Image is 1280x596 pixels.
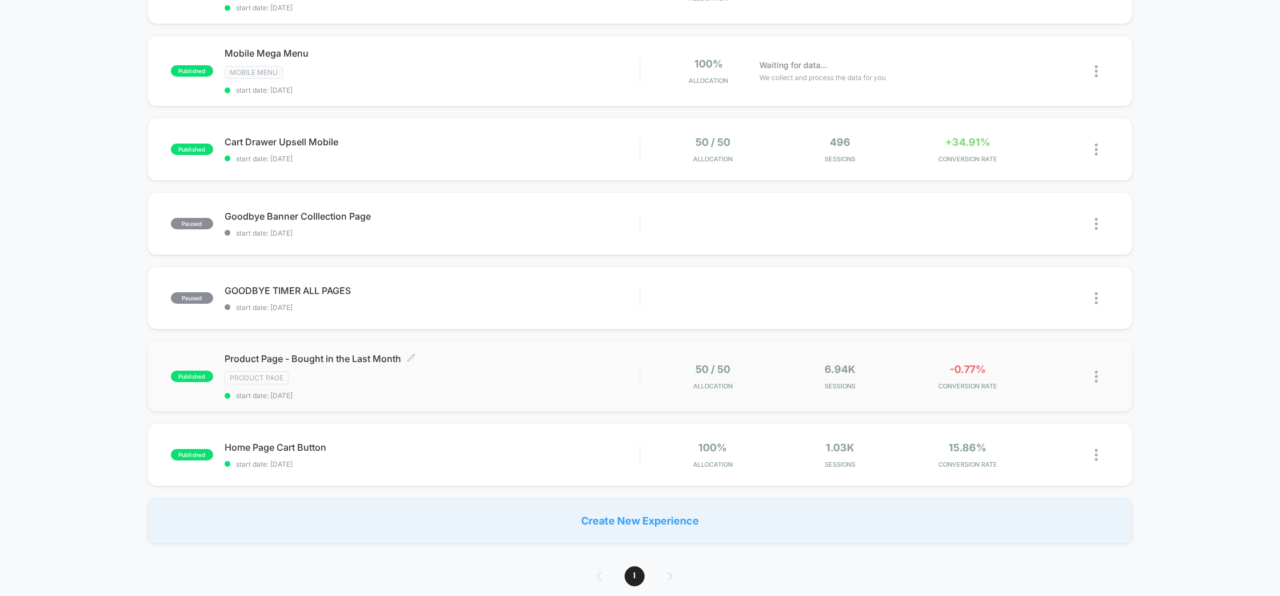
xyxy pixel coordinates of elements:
[779,460,901,468] span: Sessions
[625,566,645,586] span: 1
[950,363,986,375] span: -0.77%
[945,136,990,148] span: +34.91%
[1095,218,1098,230] img: close
[693,460,733,468] span: Allocation
[225,154,640,163] span: start date: [DATE]
[225,3,640,12] span: start date: [DATE]
[1095,371,1098,383] img: close
[694,58,723,70] span: 100%
[225,210,640,222] span: Goodbye Banner Colllection Page
[695,363,730,375] span: 50 / 50
[225,47,640,59] span: Mobile Mega Menu
[518,347,548,359] div: Duration
[225,303,640,312] span: start date: [DATE]
[313,170,340,198] button: Play, NEW DEMO 2025-VEED.mp4
[1095,65,1098,77] img: close
[225,86,640,94] span: start date: [DATE]
[949,442,986,454] span: 15.86%
[171,218,213,229] span: paused
[698,442,727,454] span: 100%
[171,144,213,155] span: published
[225,391,640,400] span: start date: [DATE]
[830,136,850,148] span: 496
[907,460,1029,468] span: CONVERSION RATE
[825,363,855,375] span: 6.94k
[225,66,283,79] span: Mobile Menu
[570,348,605,359] input: Volume
[490,347,516,359] div: Current time
[171,371,213,382] span: published
[907,382,1029,390] span: CONVERSION RATE
[225,285,640,296] span: GOODBYE TIMER ALL PAGES
[826,442,854,454] span: 1.03k
[225,136,640,148] span: Cart Drawer Upsell Mobile
[759,72,886,83] span: We collect and process the data for you
[171,292,213,304] span: paused
[171,65,213,77] span: published
[9,328,646,339] input: Seek
[147,498,1133,543] div: Create New Experience
[225,371,289,384] span: Product Page
[1095,292,1098,304] img: close
[907,155,1029,163] span: CONVERSION RATE
[1095,449,1098,461] img: close
[693,155,733,163] span: Allocation
[759,59,827,71] span: Waiting for data...
[225,442,640,453] span: Home Page Cart Button
[1095,144,1098,156] img: close
[225,229,640,237] span: start date: [DATE]
[6,344,24,362] button: Play, NEW DEMO 2025-VEED.mp4
[689,77,728,85] span: Allocation
[779,155,901,163] span: Sessions
[693,382,733,390] span: Allocation
[225,353,640,364] span: Product Page - Bought in the Last Month
[225,460,640,468] span: start date: [DATE]
[779,382,901,390] span: Sessions
[695,136,730,148] span: 50 / 50
[171,449,213,460] span: published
